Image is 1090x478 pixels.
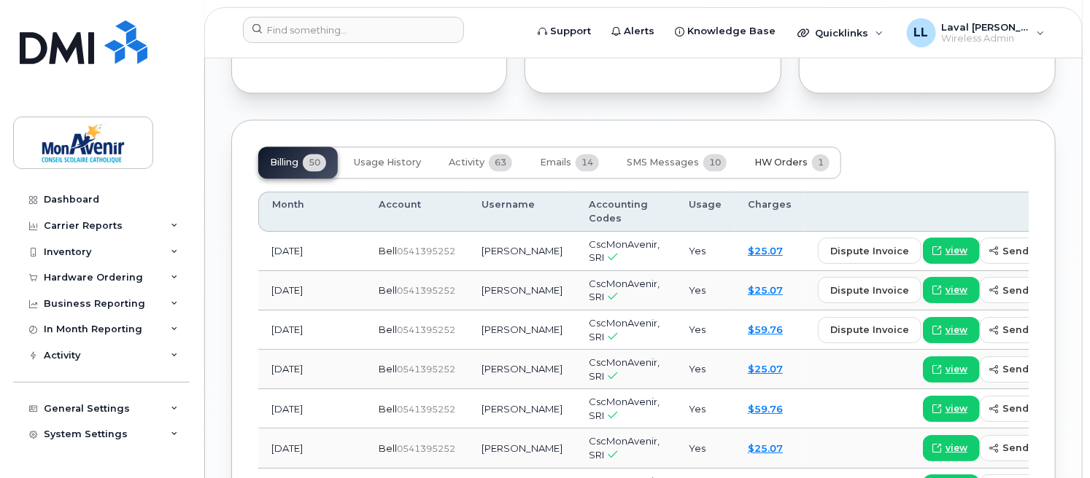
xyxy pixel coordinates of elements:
td: [PERSON_NAME] [468,428,576,468]
button: send copy [980,277,1070,303]
span: view [946,363,967,376]
span: view [946,324,967,337]
span: Bell [379,284,397,296]
span: send copy [1002,401,1057,415]
span: view [946,283,967,297]
td: [DATE] [258,428,366,468]
th: Month [258,192,366,232]
a: $25.07 [748,284,783,296]
a: $25.07 [748,245,783,256]
span: view [946,402,967,415]
span: CscMonAvenir, SRI [589,317,660,342]
a: $25.07 [748,442,783,454]
span: Bell [379,245,397,256]
a: view [923,317,980,343]
span: Support [550,24,591,39]
td: [PERSON_NAME] [468,232,576,271]
span: Bell [379,363,397,375]
span: Quicklinks [815,27,868,39]
span: CscMonAvenir, SRI [589,435,660,461]
a: view [923,356,980,383]
button: send copy [980,317,1070,343]
td: Yes [676,389,735,428]
a: $59.76 [748,324,783,335]
th: Account [366,192,468,232]
td: Yes [676,232,735,271]
td: [DATE] [258,350,366,389]
span: send copy [1002,323,1057,337]
a: $59.76 [748,403,783,415]
a: Alerts [601,17,665,46]
td: [PERSON_NAME] [468,271,576,310]
button: dispute invoice [818,317,921,343]
td: Yes [676,310,735,350]
td: [DATE] [258,232,366,271]
span: CscMonAvenir, SRI [589,356,660,382]
span: dispute invoice [830,323,909,337]
span: Bell [379,324,397,335]
span: CscMonAvenir, SRI [589,238,660,264]
th: Charges [735,192,805,232]
a: $25.07 [748,363,783,375]
span: 0541395252 [397,246,455,256]
td: Yes [676,271,735,310]
span: dispute invoice [830,283,909,297]
span: 1 [812,154,830,171]
span: send copy [1002,283,1057,297]
td: [PERSON_NAME] [468,389,576,428]
span: Knowledge Base [687,24,776,39]
a: view [923,435,980,461]
a: Support [527,17,601,46]
span: 0541395252 [397,443,455,454]
span: send copy [1002,441,1057,455]
span: 0541395252 [397,324,455,335]
span: send copy [1002,362,1057,376]
th: Usage [676,192,735,232]
button: dispute invoice [818,238,921,264]
th: Username [468,192,576,232]
button: dispute invoice [818,277,921,303]
span: view [946,442,967,455]
span: dispute invoice [830,244,909,258]
th: Accounting Codes [576,192,676,232]
a: view [923,277,980,303]
span: 63 [489,154,512,171]
span: 0541395252 [397,404,455,415]
span: LL [914,24,929,42]
span: Emails [540,157,571,168]
td: [PERSON_NAME] [468,350,576,389]
a: view [923,396,980,422]
td: [DATE] [258,310,366,350]
span: 14 [576,154,599,171]
span: Wireless Admin [942,33,1029,44]
span: CscMonAvenir, SRI [589,278,660,303]
td: Yes [676,350,735,389]
span: Laval [PERSON_NAME] [942,21,1029,33]
span: send copy [1002,244,1057,258]
a: Knowledge Base [665,17,786,46]
span: 0541395252 [397,364,455,375]
span: HW Orders [754,157,808,168]
span: 10 [703,154,727,171]
div: Quicklinks [787,18,894,47]
span: Usage History [354,157,421,168]
button: send copy [980,435,1070,461]
a: view [923,238,980,264]
span: CscMonAvenir, SRI [589,396,660,421]
td: [PERSON_NAME] [468,310,576,350]
td: [DATE] [258,389,366,428]
button: send copy [980,238,1070,264]
span: Bell [379,403,397,415]
span: Alerts [624,24,654,39]
span: Bell [379,442,397,454]
input: Find something... [243,17,464,43]
span: 0541395252 [397,285,455,296]
td: Yes [676,428,735,468]
button: send copy [980,356,1070,383]
span: SMS Messages [627,157,699,168]
span: view [946,244,967,257]
td: [DATE] [258,271,366,310]
span: Activity [449,157,484,168]
button: send copy [980,396,1070,422]
div: Laval Lai Yoon Hin [897,18,1055,47]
